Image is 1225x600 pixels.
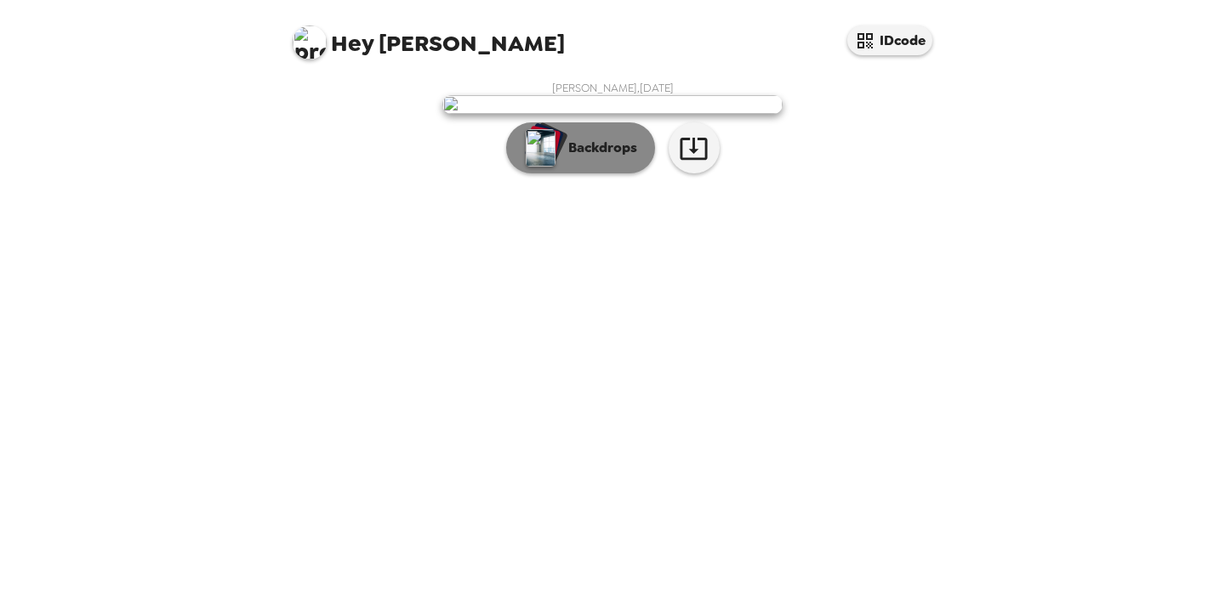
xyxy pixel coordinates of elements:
[506,122,655,173] button: Backdrops
[552,81,674,95] span: [PERSON_NAME] , [DATE]
[442,95,783,114] img: user
[847,25,932,55] button: IDcode
[293,25,327,59] img: profile pic
[293,17,565,55] span: [PERSON_NAME]
[331,28,373,59] span: Hey
[560,138,637,158] p: Backdrops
